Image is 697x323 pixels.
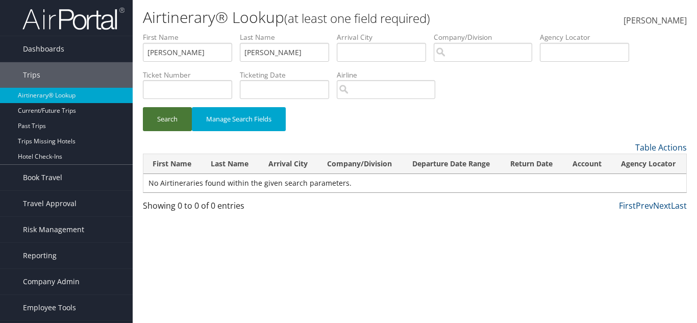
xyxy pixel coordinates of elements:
[23,165,62,190] span: Book Travel
[23,269,80,294] span: Company Admin
[403,154,501,174] th: Departure Date Range: activate to sort column ascending
[259,154,318,174] th: Arrival City: activate to sort column ascending
[635,142,687,153] a: Table Actions
[240,70,337,80] label: Ticketing Date
[619,200,636,211] a: First
[143,174,686,192] td: No Airtineraries found within the given search parameters.
[143,154,202,174] th: First Name: activate to sort column descending
[653,200,671,211] a: Next
[22,7,125,31] img: airportal-logo.png
[23,191,77,216] span: Travel Approval
[624,15,687,26] span: [PERSON_NAME]
[192,107,286,131] button: Manage Search Fields
[612,154,686,174] th: Agency Locator: activate to sort column ascending
[23,217,84,242] span: Risk Management
[671,200,687,211] a: Last
[563,154,612,174] th: Account: activate to sort column ascending
[23,62,40,88] span: Trips
[143,107,192,131] button: Search
[143,200,267,217] div: Showing 0 to 0 of 0 entries
[23,295,76,320] span: Employee Tools
[540,32,637,42] label: Agency Locator
[318,154,403,174] th: Company/Division
[337,32,434,42] label: Arrival City
[636,200,653,211] a: Prev
[501,154,563,174] th: Return Date: activate to sort column ascending
[143,7,506,28] h1: Airtinerary® Lookup
[284,10,430,27] small: (at least one field required)
[240,32,337,42] label: Last Name
[202,154,259,174] th: Last Name: activate to sort column ascending
[434,32,540,42] label: Company/Division
[143,32,240,42] label: First Name
[337,70,443,80] label: Airline
[143,70,240,80] label: Ticket Number
[23,243,57,268] span: Reporting
[23,36,64,62] span: Dashboards
[624,5,687,37] a: [PERSON_NAME]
